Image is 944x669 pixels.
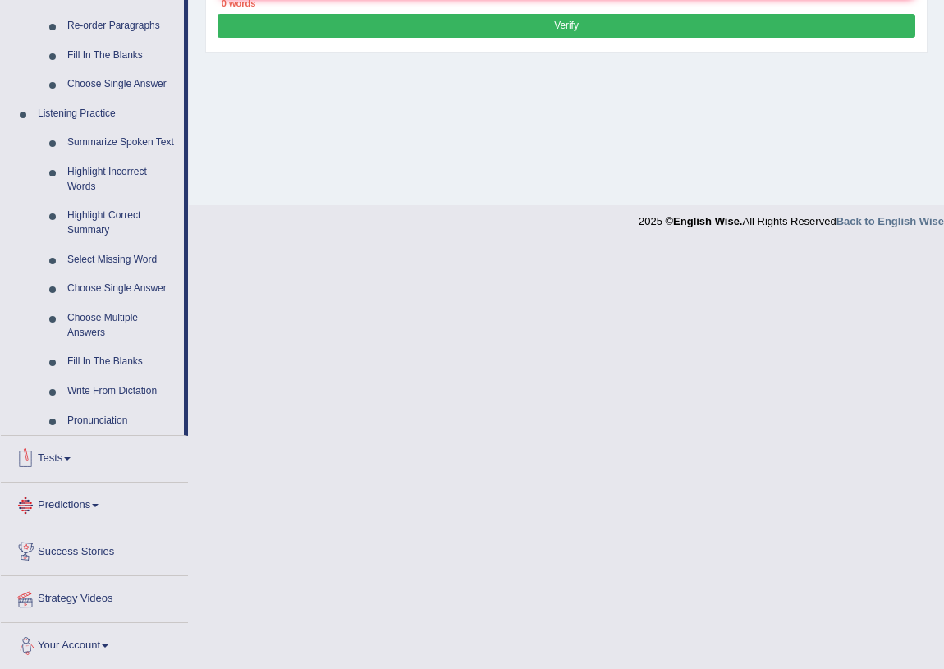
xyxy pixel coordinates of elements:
[60,158,184,201] a: Highlight Incorrect Words
[1,529,188,570] a: Success Stories
[60,274,184,304] a: Choose Single Answer
[60,11,184,41] a: Re-order Paragraphs
[836,215,944,227] a: Back to English Wise
[1,483,188,524] a: Predictions
[218,14,914,38] button: Verify
[639,205,944,229] div: 2025 © All Rights Reserved
[30,99,184,129] a: Listening Practice
[60,128,184,158] a: Summarize Spoken Text
[60,70,184,99] a: Choose Single Answer
[60,406,184,436] a: Pronunciation
[60,201,184,245] a: Highlight Correct Summary
[60,347,184,377] a: Fill In The Blanks
[1,576,188,617] a: Strategy Videos
[60,245,184,275] a: Select Missing Word
[60,41,184,71] a: Fill In The Blanks
[60,377,184,406] a: Write From Dictation
[673,215,742,227] strong: English Wise.
[1,623,188,664] a: Your Account
[1,436,188,477] a: Tests
[60,304,184,347] a: Choose Multiple Answers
